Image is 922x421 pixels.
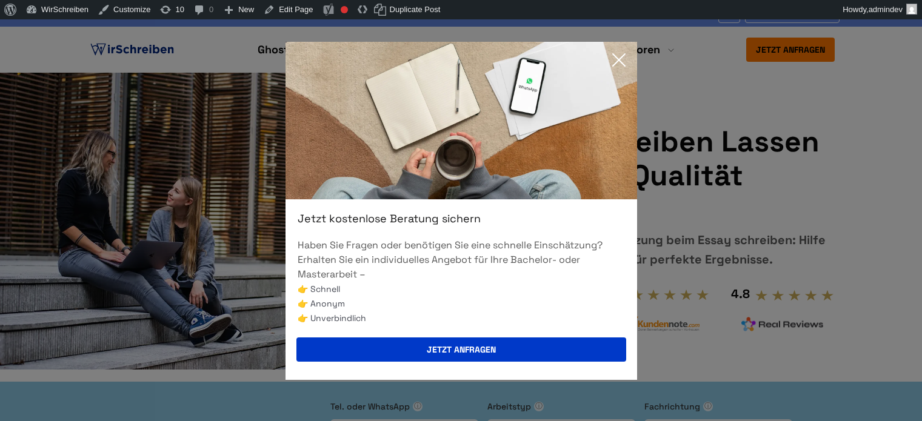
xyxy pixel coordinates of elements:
li: 👉 Anonym [298,296,625,311]
p: Haben Sie Fragen oder benötigen Sie eine schnelle Einschätzung? Erhalten Sie ein individuelles An... [298,238,625,282]
img: exit [286,42,637,199]
button: Jetzt anfragen [296,337,626,362]
div: Focus keyphrase not set [341,6,348,13]
li: 👉 Unverbindlich [298,311,625,325]
span: admindev [869,5,903,14]
div: Jetzt kostenlose Beratung sichern [286,211,637,226]
li: 👉 Schnell [298,282,625,296]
